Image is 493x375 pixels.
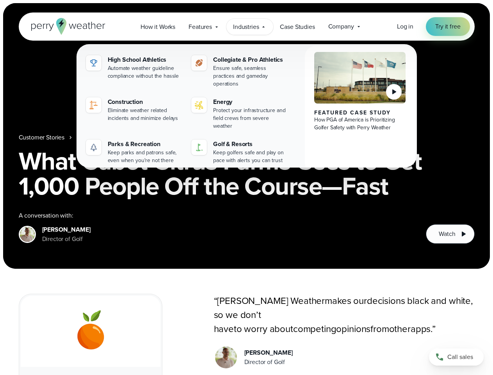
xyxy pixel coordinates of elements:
[244,348,293,357] div: [PERSON_NAME]
[108,149,182,164] div: Keep parks and patrons safe, even when you're not there
[89,100,98,110] img: noun-crane-7630938-1@2x.svg
[336,322,370,336] span: opinions
[215,346,237,368] img: Mike Johnston Director of Golf Cabot Citrus Farms
[89,58,98,68] img: highschool-icon.svg
[213,139,288,149] div: Golf & Resorts
[108,55,182,64] div: High School Athletics
[19,211,414,220] div: A conversation with:
[305,46,415,174] a: PGA of America, Frisco Campus Featured Case Study How PGA of America is Prioritizing Golfer Safet...
[108,64,182,80] div: Automate weather guideline compliance without the hassle
[19,133,475,142] nav: Breadcrumb
[270,322,293,336] span: about
[314,110,406,116] div: Featured Case Study
[213,97,288,107] div: Energy
[83,94,185,125] a: Construction Eliminate weather related incidents and minimize delays
[213,64,288,88] div: Ensure safe, seamless practices and gameday operations
[389,322,411,336] span: other
[134,19,182,35] a: How it Works
[314,116,406,132] div: How PGA of America is Prioritizing Golfer Safety with Perry Weather
[108,139,182,149] div: Parks & Recreation
[83,52,185,83] a: High School Athletics Automate weather guideline compliance without the hassle
[449,294,473,308] span: white,
[19,133,65,142] a: Customer Stories
[280,22,315,32] span: Case Studies
[42,234,91,244] div: Director of Golf
[194,100,204,110] img: energy-icon@2x-1.svg
[435,22,460,31] span: Try it free
[214,308,261,336] span: we don’t have
[244,357,293,367] div: Director of Golf
[188,52,291,91] a: Collegiate & Pro Athletics Ensure safe, seamless practices and gameday operations
[214,294,475,336] p: makes our
[19,148,475,198] h1: What Cabot Citrus Farms Uses to Get 1,000 People Off the Course—Fast
[108,97,182,107] div: Construction
[141,22,175,32] span: How it Works
[214,294,288,308] span: “[PERSON_NAME]
[447,352,473,362] span: Call sales
[397,22,413,31] a: Log in
[370,322,389,336] span: from
[194,58,204,68] img: proathletics-icon@2x-1.svg
[407,294,429,308] span: black
[89,143,98,152] img: parks-icon-grey.svg
[293,322,336,336] span: competing
[188,136,291,168] a: Golf & Resorts Keep golfers safe and play on pace with alerts you can trust
[426,17,470,36] a: Try it free
[20,227,35,242] img: Mike Johnston Director of Golf Cabot Citrus Farms
[426,224,474,244] button: Watch
[42,225,91,234] div: [PERSON_NAME]
[188,94,291,133] a: Energy Protect your infrastructure and field crews from severe weather
[439,229,455,239] span: Watch
[244,322,267,336] span: worry
[314,52,406,104] img: PGA of America, Frisco Campus
[290,294,325,308] span: Weather
[234,322,242,336] span: to
[273,19,321,35] a: Case Studies
[189,22,212,32] span: Features
[233,22,259,32] span: Industries
[411,322,436,336] span: apps.”
[194,143,204,152] img: golf-iconV2.svg
[213,149,288,164] div: Keep golfers safe and play on pace with alerts you can trust
[431,294,447,308] span: and
[83,136,185,168] a: Parks & Recreation Keep parks and patrons safe, even when you're not there
[108,107,182,122] div: Eliminate weather related incidents and minimize delays
[64,305,117,357] img: cabot citrus golf
[429,348,484,366] a: Call sales
[213,107,288,130] div: Protect your infrastructure and field crews from severe weather
[213,55,288,64] div: Collegiate & Pro Athletics
[214,308,224,322] span: so
[328,22,354,31] span: Company
[367,294,405,308] span: decisions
